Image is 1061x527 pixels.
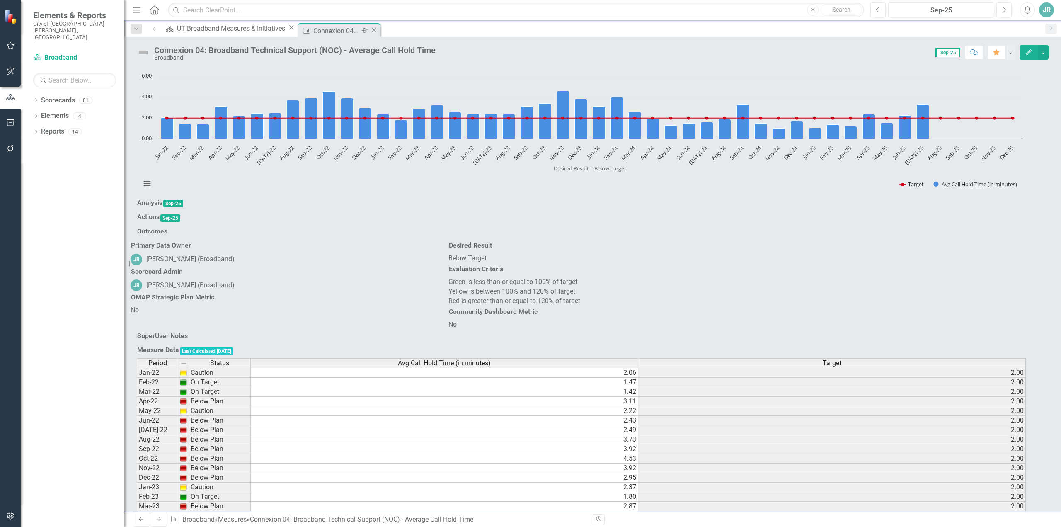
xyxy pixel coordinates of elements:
[400,116,403,119] path: Feb-23, 2. Target.
[223,144,241,162] text: May-22
[854,144,871,161] text: Apr-25
[189,397,251,406] td: Below Plan
[647,119,659,139] path: Apr-24, 1.93. Avg Call Hold Time (in minutes).
[638,435,1026,444] td: 2.00
[827,124,839,139] path: Feb-25, 1.38. Avg Call Hold Time (in minutes).
[741,116,745,119] path: Sep-24, 2. Target.
[561,116,564,119] path: Nov-23, 2. Target.
[180,398,187,405] img: XJsTHk0ajobq6Ovo30PZz5QWf9OEAAAAASUVORK5CYII=
[184,116,187,119] path: Feb-22, 2. Target.
[845,126,857,139] path: Mar-25, 1.23. Avg Call Hold Time (in minutes).
[251,473,638,483] td: 2.95
[638,483,1026,492] td: 2.00
[530,144,547,161] text: Oct-23
[369,144,385,161] text: Jan-23
[137,199,162,206] h3: Analysis
[242,144,259,161] text: Jun-22
[189,416,251,425] td: Below Plan
[170,144,187,161] text: Feb-22
[251,387,638,397] td: 1.42
[435,116,438,119] path: Apr-23, 2. Target.
[154,46,436,55] div: Connexion 04: Broadband Technical Support (NOC) - Average Call Hold Time
[137,213,160,221] h3: Actions
[137,406,178,416] td: May-22
[377,114,390,139] path: Jan-23, 2.37. Avg Call Hold Time (in minutes).
[921,116,925,119] path: Jul-25, 2. Target.
[189,378,251,387] td: On Target
[189,368,251,378] td: Caution
[993,116,996,119] path: Nov-25, 2. Target.
[888,2,994,17] button: Sep-25
[137,332,188,340] h3: SuperUser Notes
[189,502,251,511] td: Below Plan
[449,265,504,273] h3: Evaluation Criteria
[381,116,385,119] path: Jan-23, 2. Target.
[449,242,492,249] h3: Desired Result
[161,76,1013,139] g: Avg Call Hold Time (in minutes), series 2 of 2. Bar series with 48 bars.
[881,123,893,139] path: May-25, 1.52. Avg Call Hold Time (in minutes).
[891,5,991,15] div: Sep-25
[251,483,638,492] td: 2.37
[251,492,638,502] td: 1.80
[979,144,997,162] text: Nov-25
[255,144,277,166] text: [DATE]-22
[575,99,587,139] path: Dec-23, 3.83. Avg Call Hold Time (in minutes).
[313,26,359,36] div: Connexion 04: Broadband Technical Support (NOC) - Average Call Hold Time
[251,464,638,473] td: 3.92
[251,113,264,139] path: Jun-22, 2.43. Avg Call Hold Time (in minutes).
[507,116,511,119] path: Aug-23, 2. Target.
[131,254,142,265] div: JR
[1039,2,1054,17] button: JR
[773,128,785,139] path: Nov-24, 1. Avg Call Hold Time (in minutes).
[801,144,817,161] text: Jan-25
[189,473,251,483] td: Below Plan
[177,23,287,34] div: UT Broadband Measures & Initiatives
[189,454,251,464] td: Below Plan
[638,444,1026,454] td: 2.00
[137,378,178,387] td: Feb-22
[274,116,277,119] path: Jul-22, 2. Target.
[163,200,183,207] span: Sep-25
[255,116,259,119] path: Jun-22, 2. Target.
[710,144,727,161] text: Aug-24
[323,91,335,139] path: Oct-22, 4.53. Avg Call Hold Time (in minutes).
[665,125,677,139] path: May-24, 1.3. Avg Call Hold Time (in minutes).
[903,116,906,119] path: Jun-25, 2. Target.
[471,144,493,166] text: [DATE]-23
[180,436,187,443] img: XJsTHk0ajobq6Ovo30PZz5QWf9OEAAAAASUVORK5CYII=
[310,116,313,119] path: Sep-22, 2. Target.
[597,116,601,119] path: Jan-24, 2. Target.
[161,117,174,139] path: Jan-22, 2.06. Avg Call Hold Time (in minutes).
[180,379,187,386] img: APn+hR+MH4cqAAAAAElFTkSuQmCC
[137,492,178,502] td: Feb-23
[345,116,349,119] path: Nov-22, 2. Target.
[701,122,713,139] path: Jul-24, 1.6. Avg Call Hold Time (in minutes).
[41,127,64,136] a: Reports
[142,114,152,121] text: 2.00
[137,511,178,521] td: Apr-23
[638,502,1026,511] td: 2.00
[137,473,178,483] td: Dec-22
[467,114,480,139] path: Jun-23, 2.39. Avg Call Hold Time (in minutes).
[180,417,187,424] img: XJsTHk0ajobq6Ovo30PZz5QWf9OEAAAAASUVORK5CYII=
[180,408,187,414] img: dHgTynNE8RwAAAABJRU5ErkJggg==
[237,116,241,119] path: May-22, 2. Target.
[137,46,150,59] img: Not Defined
[251,435,638,444] td: 3.73
[755,123,767,139] path: Oct-24, 1.48. Avg Call Hold Time (in minutes).
[168,3,864,17] input: Search ClearPoint...
[180,389,187,395] img: APn+hR+MH4cqAAAAAElFTkSuQmCC
[746,144,763,161] text: Oct-24
[836,144,853,162] text: Mar-25
[154,55,436,61] div: Broadband
[137,425,178,435] td: [DATE]-22
[233,116,245,139] path: May-22, 2.22. Avg Call Hold Time (in minutes).
[674,144,691,161] text: Jun-24
[180,360,187,367] img: 8DAGhfEEPCf229AAAAAElFTkSuQmCC
[142,72,152,79] text: 6.00
[182,515,215,523] a: Broadband
[705,116,709,119] path: Jul-24, 2. Target.
[593,106,606,139] path: Jan-24, 3.12. Avg Call Hold Time (in minutes).
[315,144,331,161] text: Oct-22
[669,116,673,119] path: May-24, 2. Target.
